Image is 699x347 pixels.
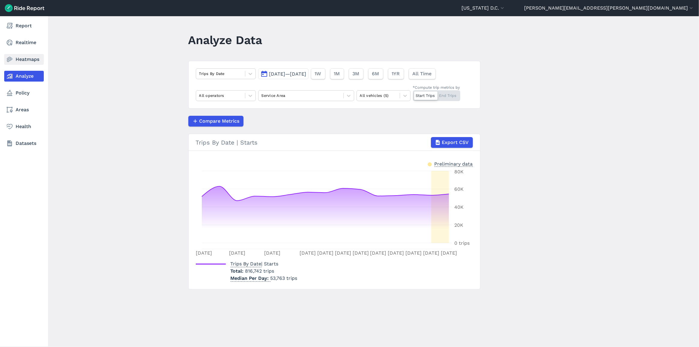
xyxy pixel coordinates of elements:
[349,68,363,79] button: 3M
[4,54,44,65] a: Heatmaps
[368,68,383,79] button: 6M
[5,4,44,12] img: Ride Report
[196,137,473,148] div: Trips By Date | Starts
[196,250,212,256] tspan: [DATE]
[300,250,316,256] tspan: [DATE]
[231,275,297,282] p: 53,763 trips
[524,4,694,12] button: [PERSON_NAME][EMAIL_ADDRESS][PERSON_NAME][DOMAIN_NAME]
[315,70,321,77] span: 1W
[199,118,240,125] span: Compare Metrics
[413,70,432,77] span: All Time
[413,85,460,90] div: *Compute trip metrics by
[431,137,473,148] button: Export CSV
[4,37,44,48] a: Realtime
[334,70,340,77] span: 1M
[335,250,351,256] tspan: [DATE]
[4,20,44,31] a: Report
[4,138,44,149] a: Datasets
[442,139,469,146] span: Export CSV
[4,121,44,132] a: Health
[435,160,473,167] div: Preliminary data
[264,250,280,256] tspan: [DATE]
[405,250,422,256] tspan: [DATE]
[372,70,379,77] span: 6M
[454,222,463,228] tspan: 20K
[388,68,404,79] button: 1YR
[258,68,309,79] button: [DATE]—[DATE]
[462,4,505,12] button: [US_STATE] D.C.
[245,268,274,274] span: 816,742 trips
[188,116,243,127] button: Compare Metrics
[392,70,400,77] span: 1YR
[352,250,369,256] tspan: [DATE]
[311,68,325,79] button: 1W
[269,71,306,77] span: [DATE]—[DATE]
[330,68,344,79] button: 1M
[388,250,404,256] tspan: [DATE]
[4,71,44,82] a: Analyze
[231,259,261,267] span: Trips By Date
[4,88,44,98] a: Policy
[229,250,245,256] tspan: [DATE]
[353,70,360,77] span: 3M
[441,250,457,256] tspan: [DATE]
[4,104,44,115] a: Areas
[409,68,436,79] button: All Time
[454,240,470,246] tspan: 0 trips
[454,169,464,175] tspan: 80K
[370,250,386,256] tspan: [DATE]
[454,204,464,210] tspan: 40K
[188,32,262,48] h1: Analyze Data
[231,274,270,282] span: Median Per Day
[423,250,439,256] tspan: [DATE]
[454,186,464,192] tspan: 60K
[231,261,279,267] span: | Starts
[317,250,333,256] tspan: [DATE]
[231,268,245,274] span: Total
